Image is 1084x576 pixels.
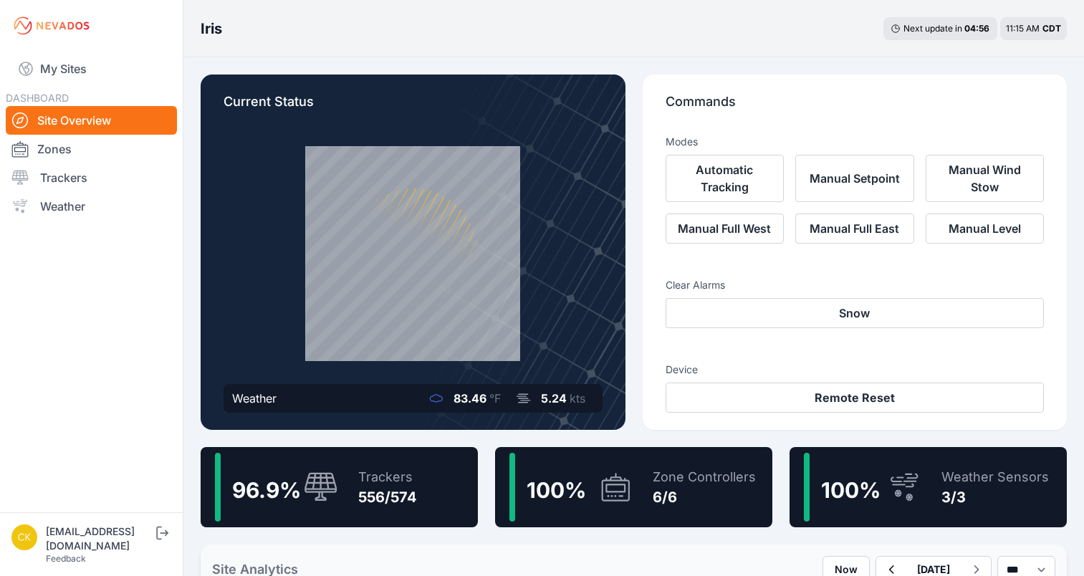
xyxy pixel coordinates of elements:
[11,524,37,550] img: ckent@prim.com
[790,447,1067,527] a: 100%Weather Sensors3/3
[358,487,417,507] div: 556/574
[666,383,1045,413] button: Remote Reset
[666,135,698,149] h3: Modes
[666,278,1045,292] h3: Clear Alarms
[232,390,277,407] div: Weather
[46,524,153,553] div: [EMAIL_ADDRESS][DOMAIN_NAME]
[653,467,756,487] div: Zone Controllers
[666,363,1045,377] h3: Device
[6,52,177,86] a: My Sites
[495,447,772,527] a: 100%Zone Controllers6/6
[527,477,586,503] span: 100 %
[1042,23,1061,34] span: CDT
[653,487,756,507] div: 6/6
[666,92,1045,123] p: Commands
[6,92,69,104] span: DASHBOARD
[232,477,301,503] span: 96.9 %
[926,155,1045,202] button: Manual Wind Stow
[666,155,785,202] button: Automatic Tracking
[964,23,990,34] div: 04 : 56
[941,487,1049,507] div: 3/3
[6,135,177,163] a: Zones
[570,391,585,405] span: kts
[201,19,222,39] h3: Iris
[795,213,914,244] button: Manual Full East
[6,192,177,221] a: Weather
[358,467,417,487] div: Trackers
[941,467,1049,487] div: Weather Sensors
[224,92,603,123] p: Current Status
[46,553,86,564] a: Feedback
[795,155,914,202] button: Manual Setpoint
[821,477,881,503] span: 100 %
[11,14,92,37] img: Nevados
[926,213,1045,244] button: Manual Level
[201,10,222,47] nav: Breadcrumb
[454,391,486,405] span: 83.46
[903,23,962,34] span: Next update in
[201,447,478,527] a: 96.9%Trackers556/574
[489,391,501,405] span: °F
[6,106,177,135] a: Site Overview
[666,213,785,244] button: Manual Full West
[6,163,177,192] a: Trackers
[541,391,567,405] span: 5.24
[1006,23,1040,34] span: 11:15 AM
[666,298,1045,328] button: Snow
